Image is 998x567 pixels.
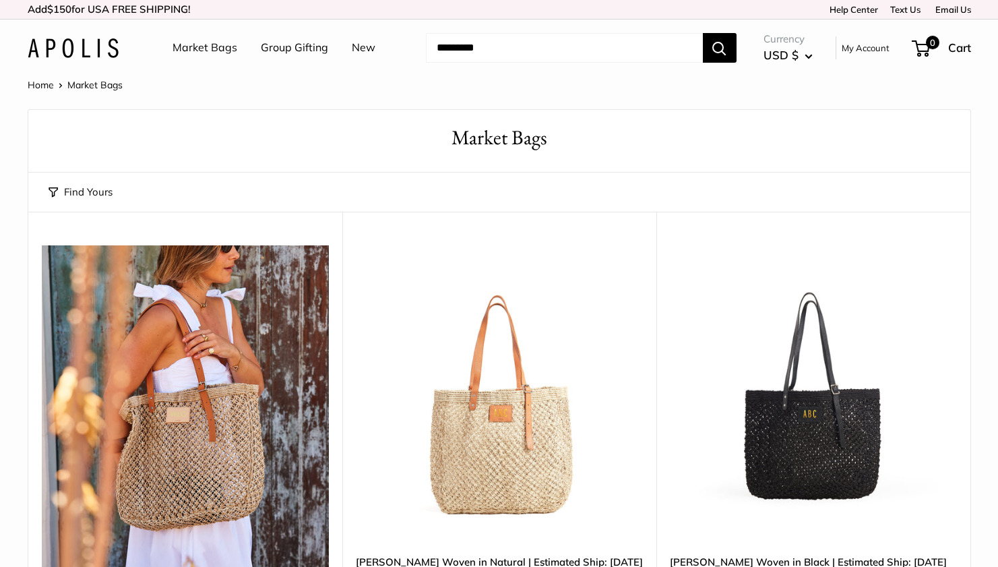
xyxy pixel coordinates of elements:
a: Home [28,79,54,91]
span: Cart [948,40,971,55]
span: Market Bags [67,79,123,91]
span: 0 [925,36,939,49]
a: Group Gifting [261,38,328,58]
button: Search [703,33,737,63]
button: Find Yours [49,183,113,202]
a: Help Center [825,4,878,15]
a: Mercado Woven in Natural | Estimated Ship: Oct. 12thMercado Woven in Natural | Estimated Ship: Oc... [356,245,643,533]
a: 0 Cart [913,37,971,59]
button: USD $ [763,44,813,66]
span: Currency [763,30,813,49]
img: Apolis [28,38,119,58]
a: Text Us [890,4,921,15]
h1: Market Bags [49,123,950,152]
a: My Account [842,40,890,56]
a: Email Us [931,4,971,15]
span: USD $ [763,48,799,62]
input: Search... [426,33,703,63]
a: New [352,38,375,58]
a: Mercado Woven in Black | Estimated Ship: Oct. 19thMercado Woven in Black | Estimated Ship: Oct. 19th [670,245,957,533]
img: Mercado Woven in Natural | Estimated Ship: Oct. 12th [356,245,643,533]
nav: Breadcrumb [28,76,123,94]
a: Market Bags [173,38,237,58]
span: $150 [47,3,71,16]
img: Mercado Woven in Black | Estimated Ship: Oct. 19th [670,245,957,533]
